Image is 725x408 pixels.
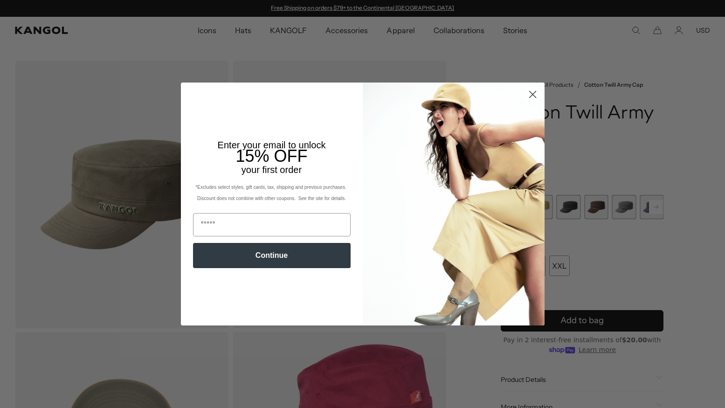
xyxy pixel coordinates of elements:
button: Continue [193,243,351,268]
span: 15% OFF [235,146,307,166]
span: *Excludes select styles, gift cards, tax, shipping and previous purchases. Discount does not comb... [195,185,347,201]
span: Enter your email to unlock [218,140,326,150]
input: Email [193,213,351,236]
button: Close dialog [525,86,541,103]
img: 93be19ad-e773-4382-80b9-c9d740c9197f.jpeg [363,83,545,325]
span: your first order [242,165,302,175]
